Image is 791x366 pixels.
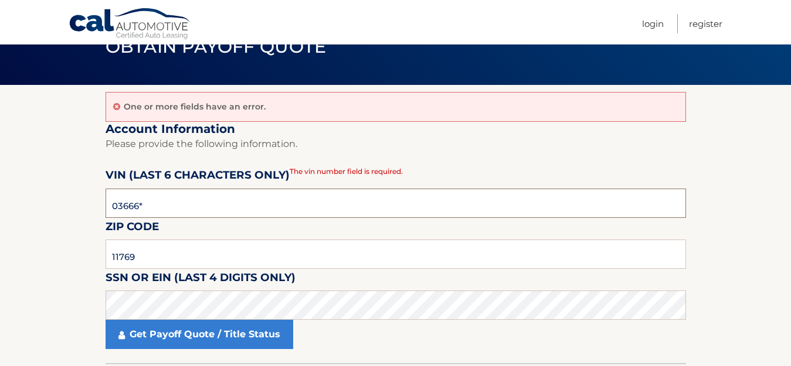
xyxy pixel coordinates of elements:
a: Login [642,14,664,33]
h2: Account Information [106,122,686,136]
p: Please provide the following information. [106,136,686,152]
span: The vin number field is required. [290,167,403,176]
a: Get Payoff Quote / Title Status [106,320,293,349]
label: Zip Code [106,218,159,240]
a: Cal Automotive [69,8,192,42]
label: SSN or EIN (last 4 digits only) [106,269,296,290]
a: Register [689,14,722,33]
p: One or more fields have an error. [124,101,266,112]
span: Obtain Payoff Quote [106,36,327,57]
label: VIN (last 6 characters only) [106,166,290,188]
